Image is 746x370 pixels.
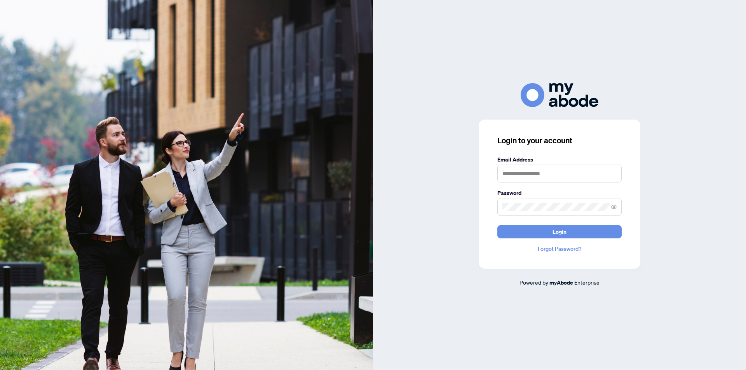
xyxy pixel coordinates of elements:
label: Password [497,189,622,197]
a: myAbode [549,278,573,287]
a: Forgot Password? [497,245,622,253]
span: eye-invisible [611,204,617,210]
button: Login [497,225,622,238]
span: Enterprise [574,279,600,286]
h3: Login to your account [497,135,622,146]
label: Email Address [497,155,622,164]
span: Powered by [519,279,548,286]
span: Login [553,226,566,238]
img: ma-logo [521,83,598,107]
